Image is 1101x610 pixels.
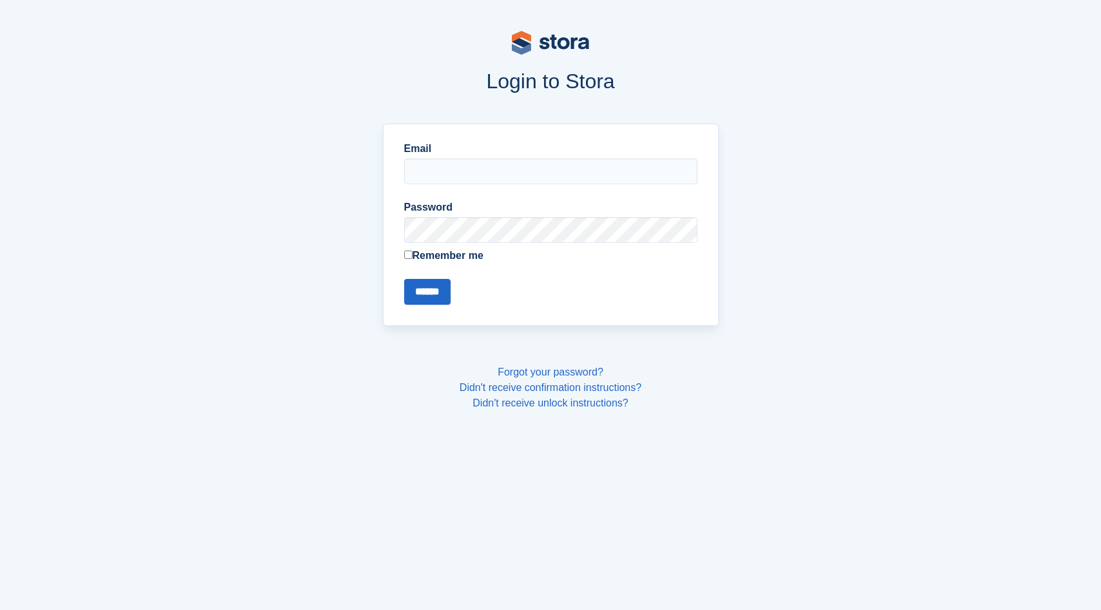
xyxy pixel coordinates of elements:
[512,31,589,55] img: stora-logo-53a41332b3708ae10de48c4981b4e9114cc0af31d8433b30ea865607fb682f29.svg
[473,397,628,408] a: Didn't receive unlock instructions?
[404,251,413,259] input: Remember me
[404,248,697,263] label: Remember me
[498,367,603,377] a: Forgot your password?
[460,382,641,393] a: Didn't receive confirmation instructions?
[404,200,697,215] label: Password
[137,70,964,93] h1: Login to Stora
[404,141,697,157] label: Email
